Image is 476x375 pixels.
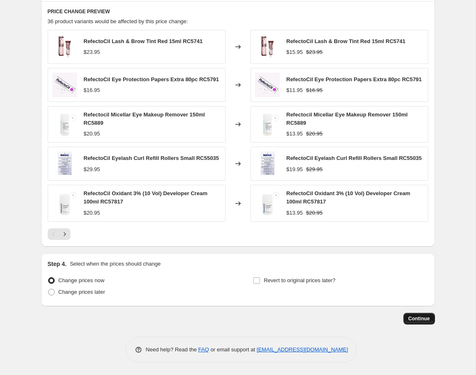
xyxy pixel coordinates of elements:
img: 010873_80x.png [255,34,280,59]
img: 1678703194_EjXiF4EKuvn_80x.png [255,112,280,137]
span: RefectoCil Eye Protection Papers Extra 80pc RC5791 [287,76,422,82]
span: RefectoCil Lash & Brow Tint Red 15ml RC5741 [84,38,203,44]
strike: $23.95 [306,48,323,56]
a: [EMAIL_ADDRESS][DOMAIN_NAME] [257,346,348,353]
img: ELELTR5791EAC__46093.1594631751.386.513_80x.webp [255,73,280,97]
p: Select when the prices should change [70,260,160,268]
div: $11.95 [287,86,303,94]
div: $13.95 [287,209,303,217]
strike: $20.95 [306,209,323,217]
span: Revert to original prices later? [264,277,335,283]
span: RefectoCil Eyelash Curl Refill Rollers Small RC55035 [84,155,219,161]
div: $16.95 [84,86,100,94]
div: $29.95 [84,165,100,174]
img: 1678701002_1HMyhtl7oaWN_1_80x.png [52,191,77,216]
div: $13.95 [287,130,303,138]
div: $23.95 [84,48,100,56]
span: 36 product variants would be affected by this price change: [48,18,188,24]
span: Need help? Read the [146,346,199,353]
img: ELELP55035EAC__70843.1594606924.386.513_80x.webp [52,151,77,176]
span: Change prices now [58,277,104,283]
button: Next [59,228,70,240]
strike: $29.95 [306,165,323,174]
nav: Pagination [48,228,70,240]
span: RefectoCil Eyelash Curl Refill Rollers Small RC55035 [287,155,422,161]
span: RefectoCil Oxidant 3% (10 Vol) Developer Cream 100ml RC57817 [287,190,410,205]
span: RefectoCil Oxidant 3% (10 Vol) Developer Cream 100ml RC57817 [84,190,208,205]
span: Refectocil Micellar Eye Makeup Remover 150ml RC5889 [287,111,408,126]
div: $20.95 [84,130,100,138]
img: ELELP55035EAC__70843.1594606924.386.513_80x.webp [255,151,280,176]
h6: PRICE CHANGE PREVIEW [48,8,428,15]
span: Refectocil Micellar Eye Makeup Remover 150ml RC5889 [84,111,205,126]
span: RefectoCil Eye Protection Papers Extra 80pc RC5791 [84,76,219,82]
span: Continue [408,315,430,322]
button: Continue [403,313,435,324]
img: 010873_80x.png [52,34,77,59]
h2: Step 4. [48,260,67,268]
img: 1678701002_1HMyhtl7oaWN_1_80x.png [255,191,280,216]
span: RefectoCil Lash & Brow Tint Red 15ml RC5741 [287,38,406,44]
span: or email support at [209,346,257,353]
div: $19.95 [287,165,303,174]
strike: $16.95 [306,86,323,94]
strike: $20.95 [306,130,323,138]
div: $20.95 [84,209,100,217]
a: FAQ [198,346,209,353]
img: ELELTR5791EAC__46093.1594631751.386.513_80x.webp [52,73,77,97]
img: 1678703194_EjXiF4EKuvn_80x.png [52,112,77,137]
div: $15.95 [287,48,303,56]
span: Change prices later [58,289,105,295]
